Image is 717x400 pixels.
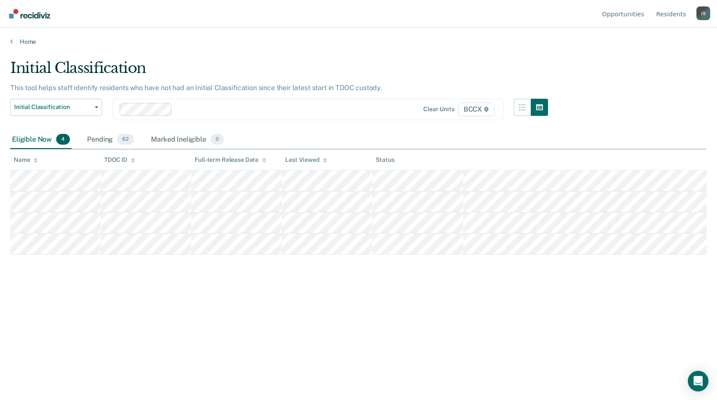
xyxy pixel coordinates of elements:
img: Recidiviz [9,9,50,18]
button: Initial Classification [10,99,102,116]
div: Eligible Now4 [10,130,72,149]
span: 0 [211,134,224,145]
span: 62 [117,134,134,145]
a: Home [10,38,707,45]
div: J S [696,6,710,20]
div: Initial Classification [10,59,548,84]
span: Initial Classification [14,103,91,111]
div: Marked Ineligible0 [149,130,226,149]
div: Full-term Release Date [195,156,266,164]
div: Name [14,156,38,164]
button: Profile dropdown button [696,6,710,20]
div: Status [376,156,394,164]
div: Open Intercom Messenger [688,371,708,391]
span: 4 [56,134,70,145]
div: Clear units [423,106,455,113]
div: Pending62 [85,130,136,149]
div: Last Viewed [285,156,327,164]
p: This tool helps staff identify residents who have not had an Initial Classification since their l... [10,84,382,92]
div: TDOC ID [104,156,135,164]
span: BCCX [458,103,494,116]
